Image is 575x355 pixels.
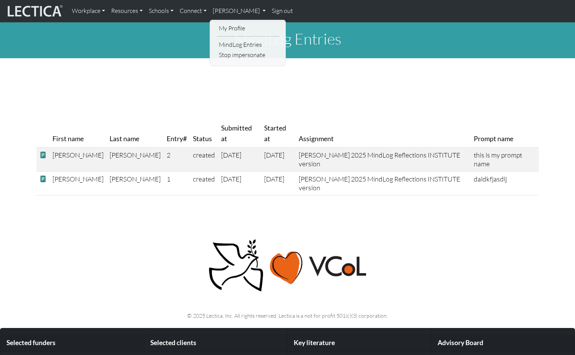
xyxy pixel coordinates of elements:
[296,171,471,195] td: [PERSON_NAME] 2025 MindLog Reflections INSTITUTE version
[190,120,218,148] th: Status
[288,334,431,352] div: Key literature
[49,171,107,195] td: [PERSON_NAME]
[218,171,261,195] td: [DATE]
[471,171,538,195] td: daldkfjasdlj
[206,238,369,293] img: Peace, love, VCoL
[261,171,296,195] td: [DATE]
[217,50,280,60] a: Stop impersonate
[190,148,218,172] td: created
[107,148,164,172] td: [PERSON_NAME]
[0,334,144,352] div: Selected funders
[296,148,471,172] td: [PERSON_NAME] 2025 MindLog Reflections INSTITUTE version
[471,120,538,148] th: Prompt name
[210,3,269,19] a: [PERSON_NAME]
[40,151,46,159] span: view
[146,3,177,19] a: Schools
[49,120,107,148] th: First name
[190,171,218,195] td: created
[432,334,575,352] div: Advisory Board
[40,175,46,183] span: view
[164,120,190,148] th: Entry#
[471,148,538,172] td: this is my prompt name
[177,3,210,19] a: Connect
[217,23,280,33] a: My Profile
[164,148,190,172] td: 2
[107,120,164,148] th: Last name
[107,171,164,195] td: [PERSON_NAME]
[6,4,63,18] img: lecticalive
[41,311,534,320] p: © 2025 Lectica, Inc. All rights reserved. Lectica is a not for profit 501(c)(3) corporation.
[261,148,296,172] td: [DATE]
[144,334,288,352] div: Selected clients
[49,148,107,172] td: [PERSON_NAME]
[296,120,471,148] th: Assignment
[218,148,261,172] td: [DATE]
[69,3,108,19] a: Workplace
[269,3,296,19] a: Sign out
[261,120,296,148] th: Started at
[108,3,146,19] a: Resources
[217,40,280,50] a: MindLog Entries
[218,120,261,148] th: Submitted at
[217,23,280,60] ul: [PERSON_NAME]
[164,171,190,195] td: 1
